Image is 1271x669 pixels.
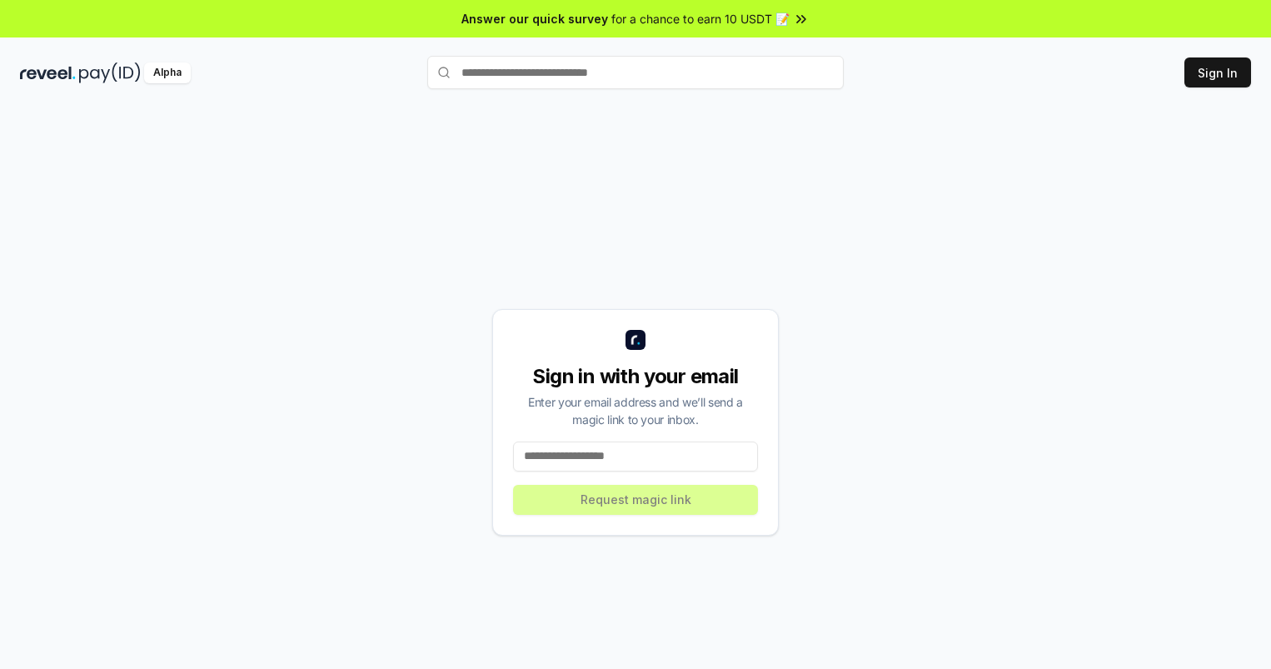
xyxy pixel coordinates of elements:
img: pay_id [79,62,141,83]
img: reveel_dark [20,62,76,83]
button: Sign In [1184,57,1251,87]
div: Alpha [144,62,191,83]
span: Answer our quick survey [461,10,608,27]
div: Sign in with your email [513,363,758,390]
img: logo_small [626,330,645,350]
div: Enter your email address and we’ll send a magic link to your inbox. [513,393,758,428]
span: for a chance to earn 10 USDT 📝 [611,10,790,27]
